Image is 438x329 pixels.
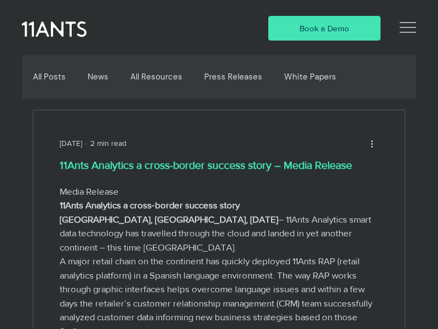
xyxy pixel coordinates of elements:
[60,214,373,252] span: – 11Ants Analytics smart data technology has travelled through the cloud and landed in yet anothe...
[31,55,404,99] nav: Blog
[204,72,262,82] a: Press Releases
[130,72,182,82] a: All Resources
[284,72,336,82] a: White Papers
[400,19,416,36] svg: Open Site Navigation
[299,22,349,34] span: Book a Demo
[60,186,119,196] span: Media Release
[33,72,66,82] a: All Posts
[60,214,278,224] span: [GEOGRAPHIC_DATA], [GEOGRAPHIC_DATA], [DATE]
[365,137,378,150] button: More actions
[60,139,82,148] span: May 26, 2016
[268,16,381,41] a: Book a Demo
[60,200,240,210] span: 11Ants Analytics a cross-border success story
[60,158,378,173] h1: 11Ants Analytics a cross-border success story – Media Release
[88,72,108,82] a: News
[90,139,126,148] span: 2 min read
